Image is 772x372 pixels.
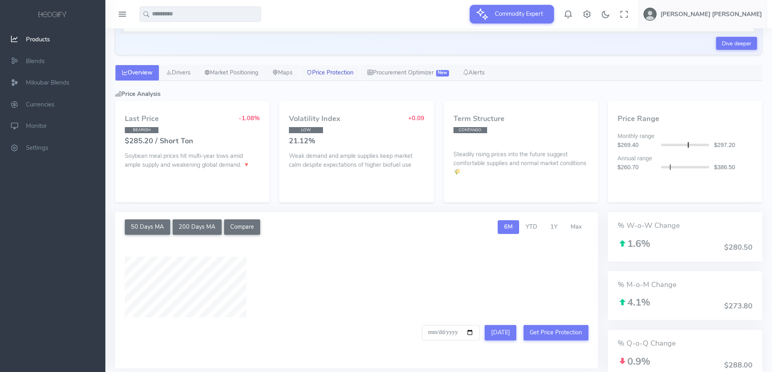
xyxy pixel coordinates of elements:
span: BEARISH [125,127,158,133]
p: Weak demand and ample supplies keep market calm despite expectations of higher biofuel use [289,152,424,169]
h4: % M-o-M Change [618,281,753,289]
a: Commodity Expert [470,10,554,18]
div: $386.50 [709,163,757,172]
span: Monitor [26,122,47,130]
span: Miloubar Blends [26,79,69,87]
h4: Price Range [618,115,753,123]
button: Commodity Expert [470,5,554,23]
img: user-image [644,8,657,21]
h4: % W-o-W Change [618,222,753,230]
span: YTD [526,223,537,231]
span: Blends [26,57,45,65]
span: Currencies [26,100,54,108]
h4: Last Price [125,115,159,123]
h5: [PERSON_NAME] [PERSON_NAME] [661,11,762,17]
a: Price Protection [299,65,360,81]
span: 1.6% [618,237,650,250]
a: Alerts [456,65,492,81]
span: 4.1% [618,296,650,309]
h4: $285.20 / Short Ton [125,137,260,145]
span: Max [571,223,582,231]
span: New [436,70,449,77]
h4: $273.80 [724,302,753,310]
a: Market Positioning [197,65,265,81]
div: $269.40 [613,141,661,150]
span: -1.08% [239,114,260,122]
span: 0.9% [618,355,650,368]
div: $297.20 [709,141,757,150]
h4: % Q-o-Q Change [618,340,753,348]
a: Procurement Optimizer [360,65,456,81]
a: Drivers [159,65,197,81]
button: [DATE] [485,325,516,340]
h4: Term Structure [453,115,588,123]
h5: Price Analysis [115,91,762,97]
button: 200 Days MA [173,219,222,235]
button: Compare [224,219,261,235]
a: Dive deeper [716,37,757,50]
span: LOW [289,127,323,133]
h4: $288.00 [724,361,753,370]
a: Overview [115,65,159,81]
span: +0.09 [408,114,424,122]
div: Monthly range [613,132,757,141]
span: Commodity Expert [490,5,548,23]
h4: Volatility Index [289,115,340,123]
h4: $280.50 [724,244,753,252]
span: Products [26,35,50,43]
p: Soybean meal prices hit multi-year lows amid ample supply and weakening global demand. 🔻 [125,152,260,169]
button: Get Price Protection [524,325,588,340]
a: Maps [265,65,299,81]
img: logo [37,11,68,19]
h4: 21.12% [289,137,424,145]
span: Settings [26,144,48,152]
span: 1Y [550,223,558,231]
span: 6M [504,223,513,231]
p: Steadily rising prices into the future suggest comfortable supplies and normal market conditions 🌾 [453,148,588,176]
div: $260.70 [613,163,661,172]
div: Annual range [613,154,757,163]
span: CONTANGO [453,127,487,133]
button: 50 Days MA [125,219,170,235]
